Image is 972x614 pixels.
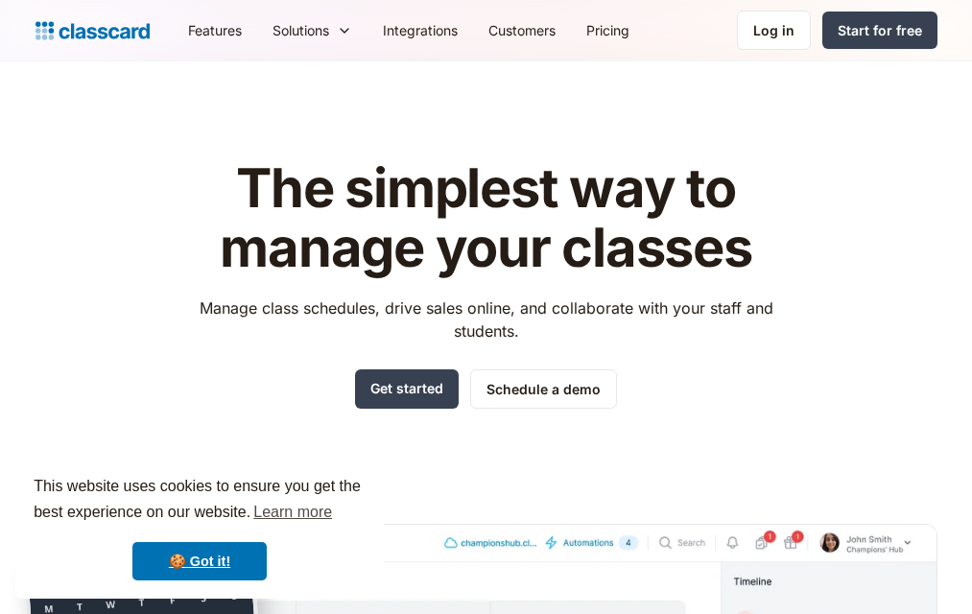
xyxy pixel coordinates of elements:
a: Pricing [571,9,645,52]
div: Log in [753,20,794,40]
div: Start for free [838,20,922,40]
a: Features [173,9,257,52]
a: home [36,17,150,44]
h1: The simplest way to manage your classes [181,159,791,277]
a: Customers [473,9,571,52]
a: Log in [737,11,811,50]
a: learn more about cookies [250,498,335,527]
div: cookieconsent [15,457,384,599]
span: This website uses cookies to ensure you get the best experience on our website. [34,475,366,527]
a: Integrations [367,9,473,52]
a: Schedule a demo [470,369,617,409]
div: Solutions [273,20,329,40]
a: Start for free [822,12,937,49]
div: Solutions [257,9,367,52]
a: dismiss cookie message [132,542,267,580]
a: Get started [355,369,459,409]
p: Manage class schedules, drive sales online, and collaborate with your staff and students. [181,296,791,342]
